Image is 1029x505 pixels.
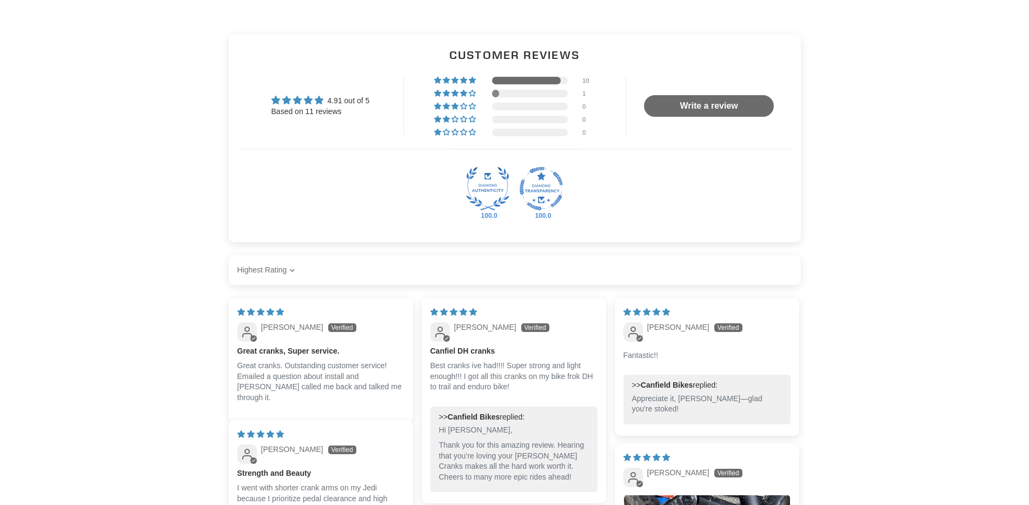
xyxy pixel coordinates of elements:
a: Judge.me Diamond Authentic Shop medal 100.0 [466,167,509,210]
p: Hi [PERSON_NAME], [439,425,589,436]
span: 5 star review [237,430,284,438]
p: Great cranks. Outstanding customer service! Emailed a question about install and [PERSON_NAME] ca... [237,361,404,403]
b: Canfield Bikes [641,381,693,389]
div: 100.0 [479,211,496,220]
b: Great cranks, Super service. [237,346,404,357]
span: [PERSON_NAME] [647,468,709,477]
p: Thank you for this amazing review. Hearing that you’re loving your [PERSON_NAME] Cranks makes all... [439,440,589,482]
div: Based on 11 reviews [271,107,370,117]
div: 9% (1) reviews with 4 star rating [434,90,477,97]
div: >> replied: [632,380,782,391]
a: Judge.me Diamond Transparent Shop medal 100.0 [520,167,563,210]
div: 100.0 [533,211,550,220]
img: Judge.me Diamond Transparent Shop medal [520,167,563,210]
b: Canfiel DH cranks [430,346,598,357]
div: >> replied: [439,412,589,423]
b: Strength and Beauty [237,468,404,479]
div: Diamond Authentic Shop. 100% of published reviews are verified reviews [466,167,509,214]
b: Canfield Bikes [448,413,500,421]
div: Diamond Transparent Shop. Published 100% of verified reviews received in total [520,167,563,214]
span: 5 star review [623,308,670,316]
span: [PERSON_NAME] [454,323,516,331]
p: Best cranks ive had!!!! Super strong and light enough!!! I got all this cranks on my bike frok DH... [430,361,598,393]
span: 5 star review [623,453,670,462]
span: [PERSON_NAME] [261,445,323,454]
div: 10 [582,77,595,84]
p: Fantastic!! [623,350,791,361]
span: 4.91 out of 5 [327,96,369,105]
select: Sort dropdown [237,260,298,281]
div: 91% (10) reviews with 5 star rating [434,77,477,84]
span: [PERSON_NAME] [261,323,323,331]
span: 5 star review [237,308,284,316]
a: Write a review [644,95,774,117]
img: Judge.me Diamond Authentic Shop medal [466,167,509,210]
h2: Customer Reviews [237,47,792,63]
span: [PERSON_NAME] [647,323,709,331]
span: 5 star review [430,308,477,316]
p: Appreciate it, [PERSON_NAME]—glad you're stoked! [632,394,782,415]
div: 1 [582,90,595,97]
div: Average rating is 4.91 stars [271,94,370,107]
